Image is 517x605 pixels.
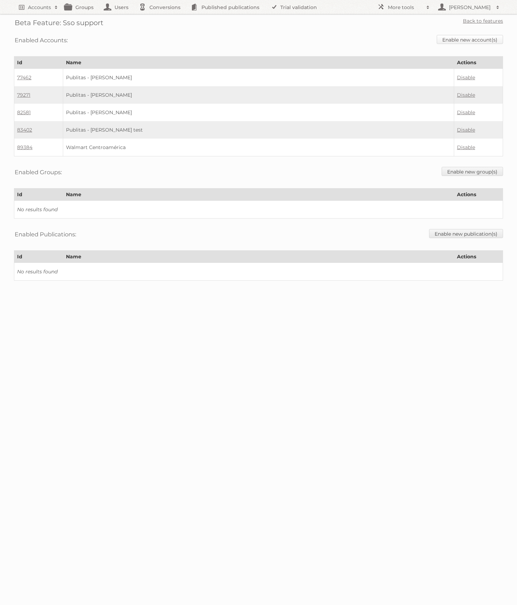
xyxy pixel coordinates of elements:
[63,121,454,139] td: Publitas - [PERSON_NAME] test
[63,139,454,156] td: Walmart Centroamérica
[429,229,503,238] a: Enable new publication(s)
[14,57,63,69] th: Id
[15,229,76,239] h3: Enabled Publications:
[17,109,31,116] a: 82581
[63,189,454,201] th: Name
[14,189,63,201] th: Id
[442,167,503,176] a: Enable new group(s)
[17,144,32,150] a: 89384
[463,18,503,24] a: Back to features
[15,167,62,177] h3: Enabled Groups:
[17,74,31,81] a: 77462
[15,17,103,28] h2: Beta Feature: Sso support
[454,189,503,201] th: Actions
[63,57,454,69] th: Name
[454,251,503,263] th: Actions
[457,109,475,116] a: Disable
[388,4,423,11] h2: More tools
[63,86,454,104] td: Publitas - [PERSON_NAME]
[457,127,475,133] a: Disable
[457,144,475,150] a: Disable
[15,35,68,45] h3: Enabled Accounts:
[17,127,32,133] a: 83402
[457,92,475,98] a: Disable
[447,4,493,11] h2: [PERSON_NAME]
[17,92,30,98] a: 79271
[17,268,58,275] i: No results found
[14,251,63,263] th: Id
[63,69,454,87] td: Publitas - [PERSON_NAME]
[17,206,58,213] i: No results found
[457,74,475,81] a: Disable
[63,251,454,263] th: Name
[28,4,51,11] h2: Accounts
[63,104,454,121] td: Publitas - [PERSON_NAME]
[437,35,503,44] a: Enable new account(s)
[454,57,503,69] th: Actions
